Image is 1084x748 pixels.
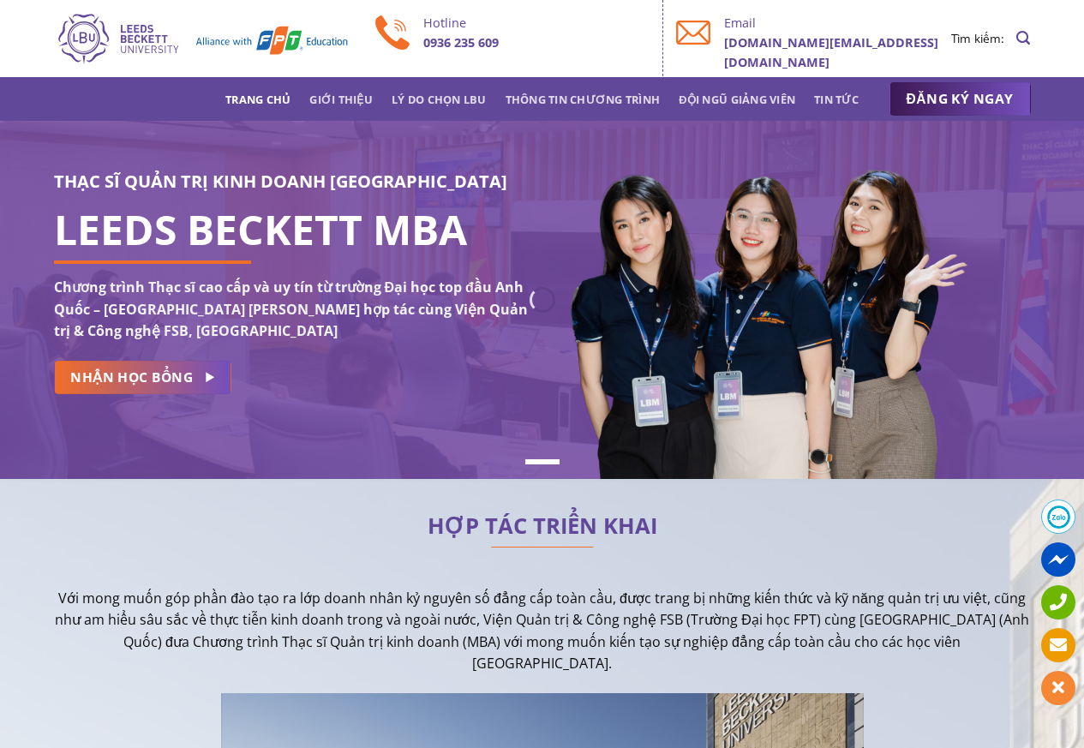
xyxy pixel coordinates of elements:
[54,278,528,340] strong: Chương trình Thạc sĩ cao cấp và uy tín từ trường Đại học top đầu Anh Quốc – [GEOGRAPHIC_DATA] [PE...
[724,34,938,70] b: [DOMAIN_NAME][EMAIL_ADDRESS][DOMAIN_NAME]
[814,84,859,115] a: Tin tức
[54,588,1031,675] p: Với mong muốn góp phần đào tạo ra lớp doanh nhân kỷ nguyên số đẳng cấp toàn cầu, được trang bị nh...
[525,459,560,464] li: Page dot 1
[679,84,795,115] a: Đội ngũ giảng viên
[491,547,594,548] img: line-lbu.jpg
[423,13,650,33] p: Hotline
[309,84,373,115] a: Giới thiệu
[1016,21,1030,55] a: Search
[70,367,193,388] span: NHẬN HỌC BỔNG
[423,34,499,51] b: 0936 235 609
[951,29,1004,48] li: Tìm kiếm:
[225,84,290,115] a: Trang chủ
[907,88,1014,110] span: ĐĂNG KÝ NGAY
[889,82,1031,117] a: ĐĂNG KÝ NGAY
[392,84,487,115] a: Lý do chọn LBU
[54,168,530,195] h3: THẠC SĨ QUẢN TRỊ KINH DOANH [GEOGRAPHIC_DATA]
[54,361,231,394] a: NHẬN HỌC BỔNG
[724,13,951,33] p: Email
[54,518,1031,535] h2: HỢP TÁC TRIỂN KHAI
[54,11,350,66] img: Thạc sĩ Quản trị kinh doanh Quốc tế
[54,219,530,240] h1: LEEDS BECKETT MBA
[506,84,661,115] a: Thông tin chương trình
